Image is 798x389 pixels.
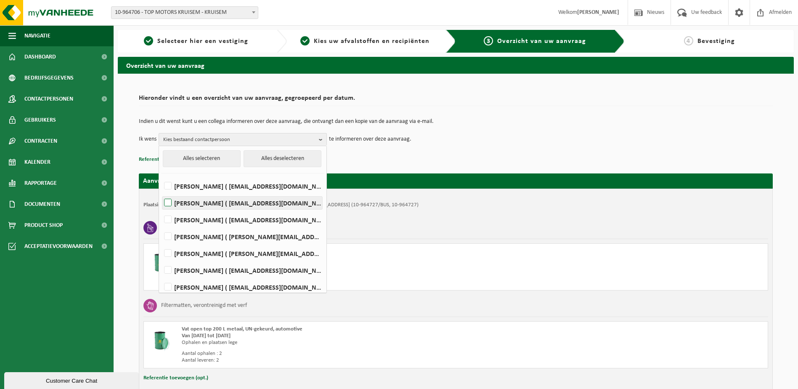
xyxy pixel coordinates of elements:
a: 1Selecteer hier een vestiging [122,36,270,46]
span: 10-964706 - TOP MOTORS KRUISEM - KRUISEM [111,6,258,19]
h3: Filtermatten, verontreinigd met verf [161,299,247,312]
span: 1 [144,36,153,45]
img: PB-OT-0200-MET-00-31.png [148,248,173,273]
span: Bedrijfsgegevens [24,67,74,88]
span: Bevestiging [697,38,735,45]
span: 2 [300,36,310,45]
span: Gebruikers [24,109,56,131]
a: 2Kies uw afvalstoffen en recipiënten [291,36,439,46]
span: Kies bestaand contactpersoon [163,133,315,146]
label: [PERSON_NAME] ( [PERSON_NAME][EMAIL_ADDRESS][DOMAIN_NAME] ) [162,247,322,260]
span: Kies uw afvalstoffen en recipiënten [314,38,429,45]
p: Indien u dit wenst kunt u een collega informeren over deze aanvraag, die ontvangt dan een kopie v... [139,119,773,125]
span: 10-964706 - TOP MOTORS KRUISEM - KRUISEM [111,7,258,19]
button: Referentie toevoegen (opt.) [143,373,208,384]
span: Acceptatievoorwaarden [24,236,93,257]
span: Contracten [24,131,57,152]
span: Vat open top 200 L metaal, UN-gekeurd, automotive [182,326,302,332]
label: [PERSON_NAME] ( [EMAIL_ADDRESS][DOMAIN_NAME] ) [162,264,322,277]
span: Dashboard [24,46,56,67]
label: [PERSON_NAME] ( [PERSON_NAME][EMAIL_ADDRESS][DOMAIN_NAME] ) [162,230,322,243]
button: Referentie toevoegen (opt.) [139,154,204,165]
span: Navigatie [24,25,50,46]
span: Overzicht van uw aanvraag [497,38,586,45]
iframe: chat widget [4,370,141,389]
div: Aantal ophalen : 2 [182,350,490,357]
img: PB-OT-0200-MET-00-31.png [148,326,173,351]
h2: Overzicht van uw aanvraag [118,57,794,73]
strong: [PERSON_NAME] [577,9,619,16]
span: Product Shop [24,215,63,236]
p: Ik wens [139,133,156,146]
span: Kalender [24,152,50,173]
span: Selecteer hier een vestiging [157,38,248,45]
button: Kies bestaand contactpersoon [159,133,327,146]
div: Aantal leveren: 2 [182,357,490,364]
span: 4 [684,36,693,45]
div: Aantal leveren: 2 [182,279,490,286]
label: [PERSON_NAME] ( [EMAIL_ADDRESS][DOMAIN_NAME] ) [162,281,322,293]
strong: Aanvraag voor [DATE] [143,178,206,184]
label: [PERSON_NAME] ( [EMAIL_ADDRESS][DOMAIN_NAME] ) [162,197,322,209]
span: 3 [484,36,493,45]
label: [PERSON_NAME] ( [EMAIL_ADDRESS][DOMAIN_NAME] ) [162,180,322,192]
p: te informeren over deze aanvraag. [329,133,411,146]
strong: Plaatsingsadres: [143,202,180,208]
button: Alles deselecteren [244,150,321,167]
div: Aantal ophalen : 2 [182,272,490,279]
h2: Hieronder vindt u een overzicht van uw aanvraag, gegroepeerd per datum. [139,95,773,106]
button: Alles selecteren [163,150,241,167]
strong: Van [DATE] tot [DATE] [182,333,231,338]
label: [PERSON_NAME] ( [EMAIL_ADDRESS][DOMAIN_NAME] ) [162,213,322,226]
span: Rapportage [24,173,57,194]
span: Documenten [24,194,60,215]
span: Contactpersonen [24,88,73,109]
div: Ophalen en plaatsen lege [182,261,490,268]
div: Ophalen en plaatsen lege [182,339,490,346]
